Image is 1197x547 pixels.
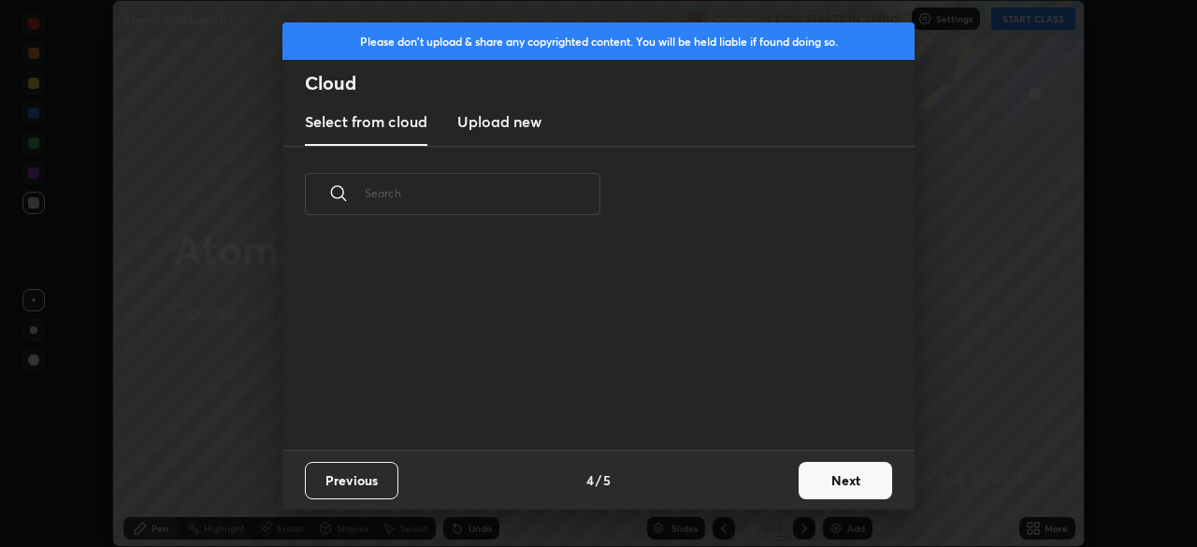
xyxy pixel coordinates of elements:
h4: / [596,470,601,490]
h4: 4 [586,470,594,490]
h2: Cloud [305,71,915,95]
h3: Upload new [457,110,541,133]
input: Search [365,153,600,233]
h4: 5 [603,470,611,490]
h3: Select from cloud [305,110,427,133]
button: Previous [305,462,398,499]
div: Please don't upload & share any copyrighted content. You will be held liable if found doing so. [282,22,915,60]
button: Next [799,462,892,499]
